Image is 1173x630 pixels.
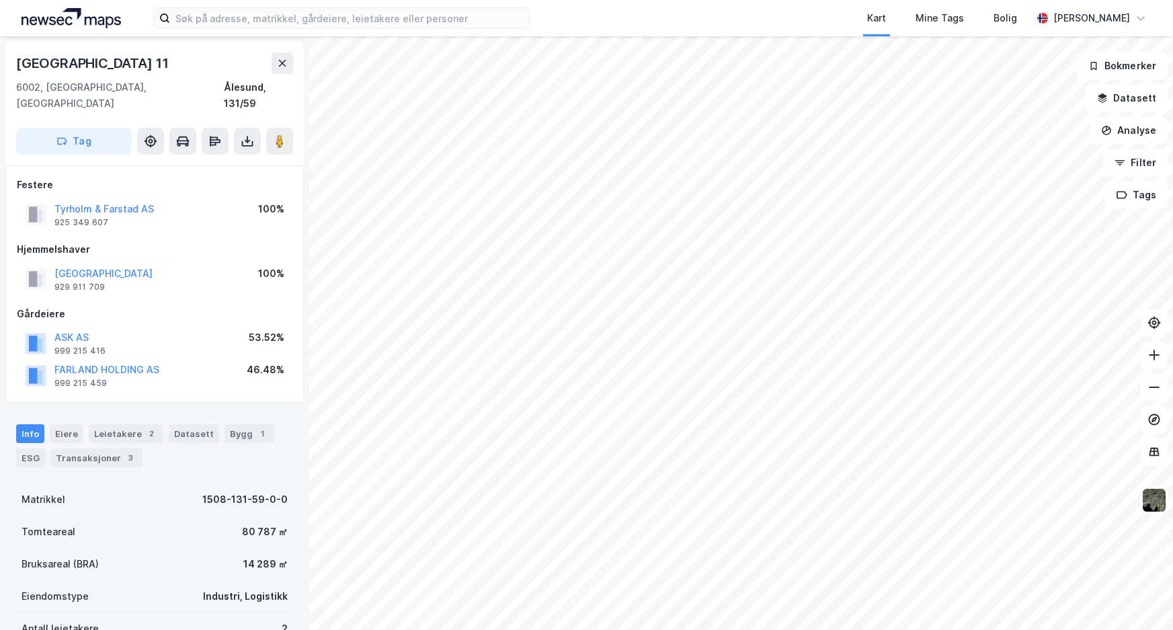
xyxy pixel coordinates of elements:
[1141,487,1167,513] img: 9k=
[124,451,137,465] div: 3
[224,79,293,112] div: Ålesund, 131/59
[22,491,65,508] div: Matrikkel
[22,556,99,572] div: Bruksareal (BRA)
[258,201,284,217] div: 100%
[170,8,529,28] input: Søk på adresse, matrikkel, gårdeiere, leietakere eller personer
[1086,85,1168,112] button: Datasett
[1090,117,1168,144] button: Analyse
[54,378,107,389] div: 999 215 459
[1106,565,1173,630] div: Kontrollprogram for chat
[54,217,108,228] div: 925 349 607
[1053,10,1130,26] div: [PERSON_NAME]
[54,282,105,292] div: 929 911 709
[994,10,1017,26] div: Bolig
[249,329,284,346] div: 53.52%
[22,524,75,540] div: Tomteareal
[1103,149,1168,176] button: Filter
[16,424,44,443] div: Info
[225,424,274,443] div: Bygg
[22,588,89,604] div: Eiendomstype
[50,448,143,467] div: Transaksjoner
[50,424,83,443] div: Eiere
[255,427,269,440] div: 1
[22,8,121,28] img: logo.a4113a55bc3d86da70a041830d287a7e.svg
[243,556,288,572] div: 14 289 ㎡
[54,346,106,356] div: 999 215 416
[203,588,288,604] div: Industri, Logistikk
[17,306,292,322] div: Gårdeiere
[16,79,224,112] div: 6002, [GEOGRAPHIC_DATA], [GEOGRAPHIC_DATA]
[16,448,45,467] div: ESG
[1077,52,1168,79] button: Bokmerker
[169,424,219,443] div: Datasett
[145,427,158,440] div: 2
[17,241,292,258] div: Hjemmelshaver
[247,362,284,378] div: 46.48%
[258,266,284,282] div: 100%
[16,128,132,155] button: Tag
[17,177,292,193] div: Festere
[89,424,163,443] div: Leietakere
[1105,182,1168,208] button: Tags
[916,10,964,26] div: Mine Tags
[867,10,886,26] div: Kart
[1106,565,1173,630] iframe: Chat Widget
[202,491,288,508] div: 1508-131-59-0-0
[242,524,288,540] div: 80 787 ㎡
[16,52,171,74] div: [GEOGRAPHIC_DATA] 11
